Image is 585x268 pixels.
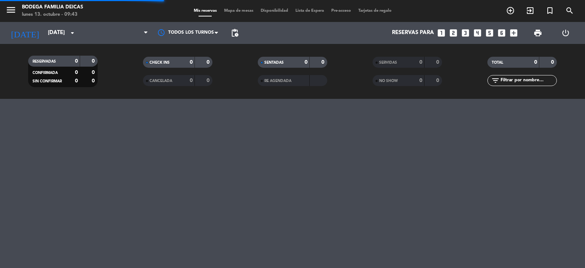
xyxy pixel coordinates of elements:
i: [DATE] [5,25,44,41]
div: lunes 13. octubre - 09:43 [22,11,83,18]
span: Pre-acceso [328,9,355,13]
strong: 0 [75,59,78,64]
i: looks_5 [485,28,494,38]
strong: 0 [207,60,211,65]
div: LOG OUT [552,22,580,44]
span: SENTADAS [264,61,284,64]
span: SIN CONFIRMAR [33,79,62,83]
i: exit_to_app [526,6,535,15]
strong: 0 [190,60,193,65]
span: Mis reservas [190,9,220,13]
span: print [533,29,542,37]
strong: 0 [419,78,422,83]
i: looks_6 [497,28,506,38]
i: looks_3 [461,28,470,38]
span: RESERVADAS [33,60,56,63]
strong: 0 [305,60,307,65]
i: power_settings_new [561,29,570,37]
span: CANCELADA [150,79,172,83]
strong: 0 [534,60,537,65]
i: arrow_drop_down [68,29,77,37]
strong: 0 [551,60,555,65]
i: search [565,6,574,15]
strong: 0 [75,78,78,83]
span: pending_actions [230,29,239,37]
strong: 0 [92,70,96,75]
span: Mapa de mesas [220,9,257,13]
i: turned_in_not [546,6,554,15]
strong: 0 [436,78,441,83]
i: add_box [509,28,518,38]
span: SERVIDAS [379,61,397,64]
div: Bodega Familia Deicas [22,4,83,11]
i: looks_one [437,28,446,38]
i: add_circle_outline [506,6,515,15]
strong: 0 [436,60,441,65]
span: CONFIRMADA [33,71,58,75]
input: Filtrar por nombre... [500,77,556,85]
span: CHECK INS [150,61,170,64]
strong: 0 [207,78,211,83]
strong: 0 [190,78,193,83]
strong: 0 [419,60,422,65]
i: filter_list [491,76,500,85]
i: looks_4 [473,28,482,38]
strong: 0 [92,78,96,83]
span: Tarjetas de regalo [355,9,395,13]
strong: 0 [321,60,326,65]
span: RE AGENDADA [264,79,291,83]
span: NO SHOW [379,79,398,83]
span: TOTAL [492,61,503,64]
span: Reservas para [392,30,434,36]
button: menu [5,4,16,18]
span: Disponibilidad [257,9,292,13]
strong: 0 [92,59,96,64]
i: looks_two [449,28,458,38]
strong: 0 [75,70,78,75]
i: menu [5,4,16,15]
span: Lista de Espera [292,9,328,13]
